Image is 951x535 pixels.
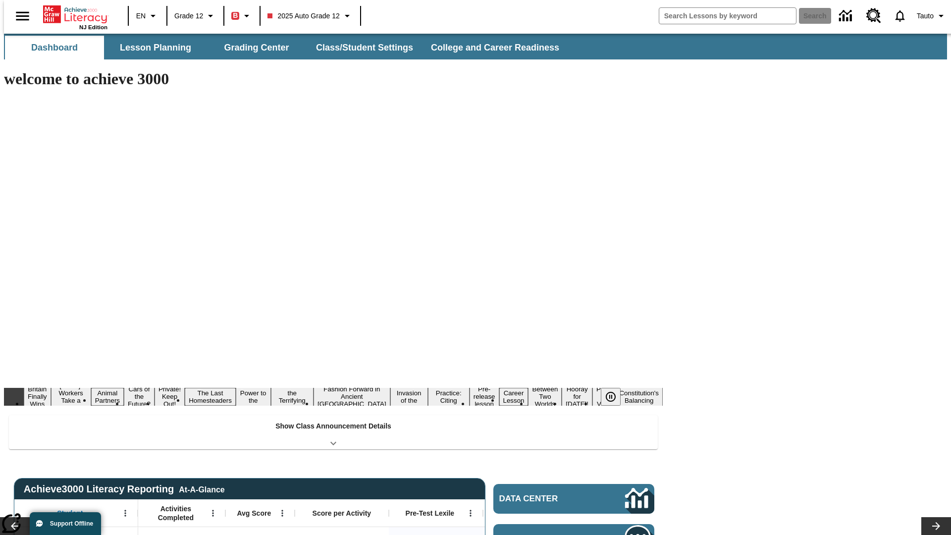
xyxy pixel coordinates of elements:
[136,11,146,21] span: EN
[423,36,567,59] button: College and Career Readiness
[132,7,163,25] button: Language: EN, Select a language
[615,380,663,413] button: Slide 17 The Constitution's Balancing Act
[267,11,339,21] span: 2025 Auto Grade 12
[57,509,83,518] span: Student
[227,7,257,25] button: Boost Class color is red. Change class color
[406,509,455,518] span: Pre-Test Lexile
[601,388,631,406] div: Pause
[314,384,390,409] button: Slide 9 Fashion Forward in Ancient Rome
[155,384,185,409] button: Slide 5 Private! Keep Out!
[264,7,357,25] button: Class: 2025 Auto Grade 12, Select your class
[237,509,271,518] span: Avg Score
[528,384,562,409] button: Slide 14 Between Two Worlds
[174,11,203,21] span: Grade 12
[8,1,37,31] button: Open side menu
[185,388,236,406] button: Slide 6 The Last Homesteaders
[275,506,290,521] button: Open Menu
[79,24,107,30] span: NJ Edition
[9,415,658,449] div: Show Class Announcement Details
[236,380,271,413] button: Slide 7 Solar Power to the People
[124,384,155,409] button: Slide 4 Cars of the Future?
[4,70,663,88] h1: welcome to achieve 3000
[271,380,314,413] button: Slide 8 Attack of the Terrifying Tomatoes
[179,483,224,494] div: At-A-Glance
[428,380,470,413] button: Slide 11 Mixed Practice: Citing Evidence
[118,506,133,521] button: Open Menu
[207,36,306,59] button: Grading Center
[470,384,499,409] button: Slide 12 Pre-release lesson
[43,4,107,24] a: Home
[913,7,951,25] button: Profile/Settings
[493,484,654,514] a: Data Center
[860,2,887,29] a: Resource Center, Will open in new tab
[24,384,51,409] button: Slide 1 Britain Finally Wins
[4,36,568,59] div: SubNavbar
[659,8,796,24] input: search field
[233,9,238,22] span: B
[917,11,934,21] span: Tauto
[833,2,860,30] a: Data Center
[143,504,209,522] span: Activities Completed
[562,384,592,409] button: Slide 15 Hooray for Constitution Day!
[24,483,225,495] span: Achieve3000 Literacy Reporting
[170,7,220,25] button: Grade: Grade 12, Select a grade
[592,384,615,409] button: Slide 16 Point of View
[887,3,913,29] a: Notifications
[106,36,205,59] button: Lesson Planning
[4,34,947,59] div: SubNavbar
[499,388,528,406] button: Slide 13 Career Lesson
[499,494,592,504] span: Data Center
[91,388,124,406] button: Slide 3 Animal Partners
[601,388,621,406] button: Pause
[275,421,391,431] p: Show Class Announcement Details
[390,380,428,413] button: Slide 10 The Invasion of the Free CD
[313,509,371,518] span: Score per Activity
[43,3,107,30] div: Home
[921,517,951,535] button: Lesson carousel, Next
[463,506,478,521] button: Open Menu
[308,36,421,59] button: Class/Student Settings
[51,380,91,413] button: Slide 2 Labor Day: Workers Take a Stand
[50,520,93,527] span: Support Offline
[5,36,104,59] button: Dashboard
[206,506,220,521] button: Open Menu
[30,512,101,535] button: Support Offline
